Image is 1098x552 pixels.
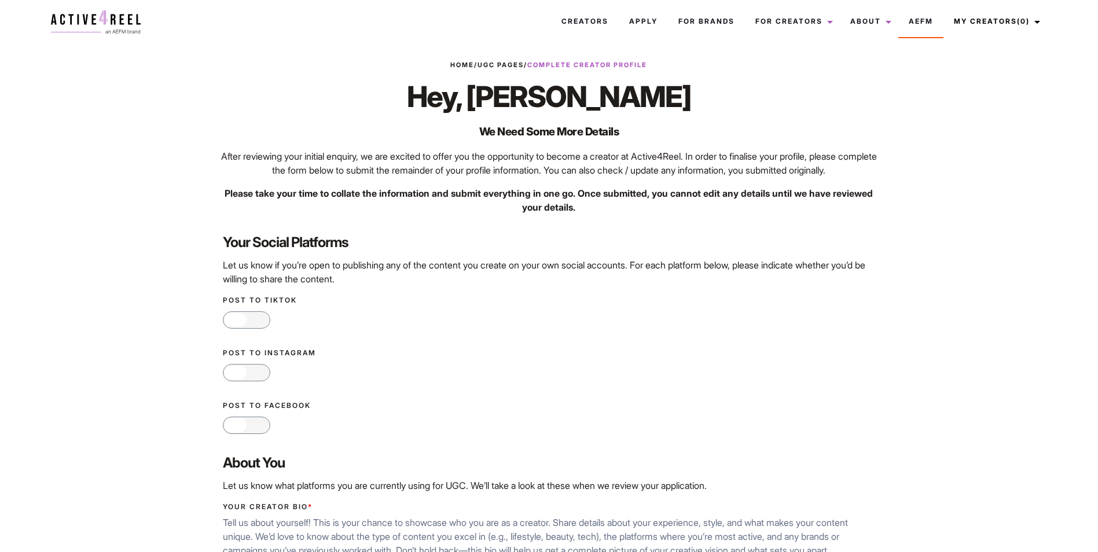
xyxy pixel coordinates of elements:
a: AEFM [898,6,943,37]
label: Post to Instagram [223,348,875,358]
span: / / [450,60,647,70]
a: UGC Pages [478,61,524,69]
label: Post to Facebook [223,400,875,411]
a: My Creators(0) [943,6,1047,37]
label: Your Creator Bio [223,502,875,512]
label: Post to TikTok [223,295,875,306]
a: For Creators [745,6,840,37]
span: (0) [1017,17,1030,25]
a: Home [450,61,474,69]
p: After reviewing your initial enquiry, we are excited to offer you the opportunity to become a cre... [219,149,879,177]
strong: Complete Creator Profile [527,61,647,69]
h1: Hey, [PERSON_NAME] [219,79,879,114]
label: About You [223,453,875,473]
a: Creators [551,6,619,37]
p: Let us know what platforms you are currently using for UGC. We’ll take a look at these when we re... [223,479,875,492]
strong: Please take your time to collate the information and submit everything in one go. Once submitted,... [225,187,873,213]
p: Let us know if you’re open to publishing any of the content you create on your own social account... [223,258,875,286]
h4: We Need Some More Details [219,123,879,140]
label: Your Social Platforms [223,233,875,252]
img: a4r-logo.svg [51,10,141,34]
a: For Brands [668,6,745,37]
a: About [840,6,898,37]
a: Apply [619,6,668,37]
